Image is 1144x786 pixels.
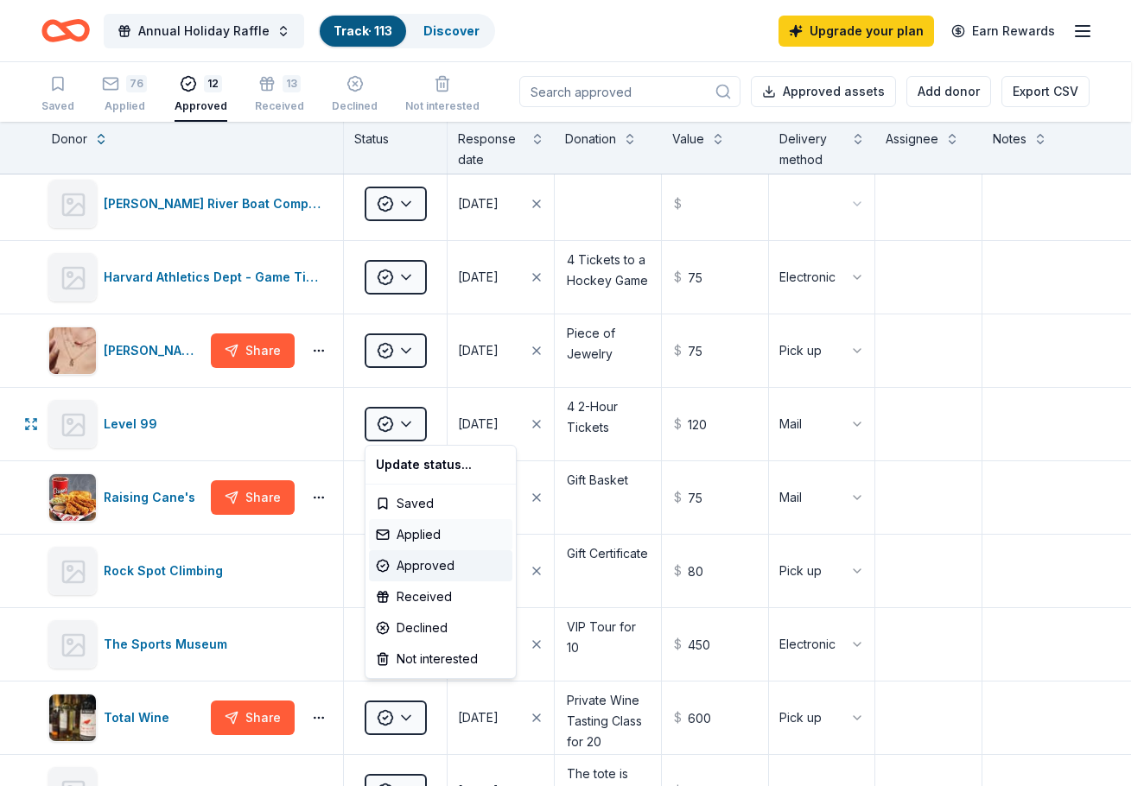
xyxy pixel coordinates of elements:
div: Approved [369,550,512,581]
div: Update status... [369,449,512,480]
div: Applied [369,519,512,550]
div: Not interested [369,643,512,675]
div: Declined [369,612,512,643]
div: Saved [369,488,512,519]
div: Received [369,581,512,612]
